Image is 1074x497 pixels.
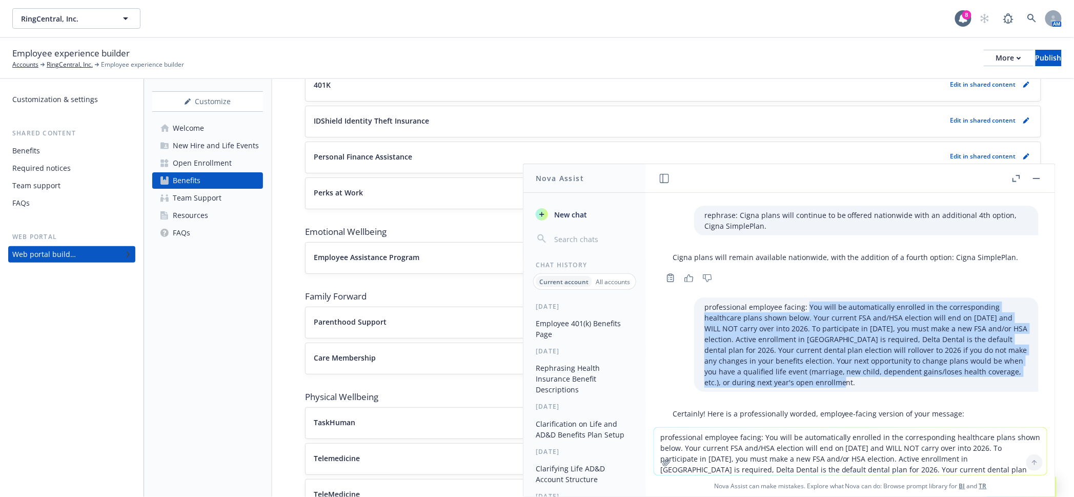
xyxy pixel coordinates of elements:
[314,252,946,263] button: Employee Assistance Program
[959,482,965,490] a: BI
[704,302,1028,388] p: professional employee facing: You will be automatically enrolled in the corresponding healthcare ...
[975,8,995,29] a: Start snowing
[305,391,1041,403] span: Physical Wellbeing
[152,207,263,224] a: Resources
[996,50,1021,66] div: More
[1036,50,1062,66] button: Publish
[596,277,630,286] p: All accounts
[173,207,208,224] div: Resources
[950,116,1016,125] p: Edit in shared content
[523,402,646,411] div: [DATE]
[552,209,587,220] span: New chat
[305,290,1041,303] span: Family Forward
[314,79,946,90] button: 401K
[314,79,331,90] p: 401K
[101,60,184,69] span: Employee experience builder
[950,80,1016,89] p: Edit in shared content
[532,205,638,224] button: New chat
[314,417,946,428] button: TaskHuman
[314,115,946,126] button: IDShield Identity Theft Insurance
[979,482,987,490] a: TR
[12,160,71,176] div: Required notices
[12,60,38,69] a: Accounts
[173,137,259,154] div: New Hire and Life Events
[704,210,1028,231] p: rephrase: Cigna plans will continue to be offered nationwide with an additional 4th option, Cigna...
[1022,8,1042,29] a: Search
[152,225,263,241] a: FAQs
[152,91,263,112] button: Customize
[666,273,675,283] svg: Copy to clipboard
[173,225,190,241] div: FAQs
[152,190,263,206] a: Team Support
[314,115,429,126] p: IDShield Identity Theft Insurance
[532,315,638,343] button: Employee 401(k) Benefits Page
[314,187,363,198] p: Perks at Work
[314,316,387,327] p: Parenthood Support
[532,360,638,398] button: Rephrasing Health Insurance Benefit Descriptions
[12,177,60,194] div: Team support
[8,246,135,263] a: Web portal builder
[523,261,646,269] div: Chat History
[950,152,1016,161] p: Edit in shared content
[152,92,263,111] div: Customize
[523,447,646,456] div: [DATE]
[962,10,971,19] div: 8
[21,13,110,24] span: RingCentral, Inc.
[47,60,93,69] a: RingCentral, Inc.
[12,91,98,108] div: Customization & settings
[314,453,946,464] button: Telemedicine
[673,252,1019,263] p: Cigna plans will remain available nationwide, with the addition of a fourth option: Cigna SimpleP...
[699,271,716,285] button: Thumbs down
[8,232,135,242] div: Web portal
[8,177,135,194] a: Team support
[173,172,200,189] div: Benefits
[536,173,584,184] h1: Nova Assist
[314,417,355,428] p: TaskHuman
[1020,78,1032,91] a: pencil
[998,8,1019,29] a: Report a Bug
[673,408,1028,419] p: Certainly! Here is a professionally worded, employee-facing version of your message:
[314,187,946,198] button: Perks at Work
[1020,150,1032,163] a: pencil
[8,160,135,176] a: Required notices
[314,252,419,263] p: Employee Assistance Program
[12,195,30,211] div: FAQs
[314,151,946,162] button: Personal Finance Assistance
[12,246,76,263] div: Web portal builder
[984,50,1034,66] button: More
[314,151,412,162] p: Personal Finance Assistance
[8,128,135,138] div: Shared content
[173,120,204,136] div: Welcome
[12,8,140,29] button: RingCentral, Inc.
[532,460,638,488] button: Clarifying Life AD&D Account Structure
[539,277,589,286] p: Current account
[12,47,130,60] span: Employee experience builder
[8,143,135,159] a: Benefits
[12,143,40,159] div: Benefits
[173,190,221,206] div: Team Support
[152,120,263,136] a: Welcome
[314,453,360,464] p: Telemedicine
[152,172,263,189] a: Benefits
[552,232,634,246] input: Search chats
[152,137,263,154] a: New Hire and Life Events
[532,415,638,443] button: Clarification on Life and AD&D Benefits Plan Setup
[523,347,646,355] div: [DATE]
[8,195,135,211] a: FAQs
[173,155,232,171] div: Open Enrollment
[305,226,1041,238] span: Emotional Wellbeing
[314,316,946,327] button: Parenthood Support
[523,302,646,311] div: [DATE]
[152,155,263,171] a: Open Enrollment
[314,352,946,363] button: Care Membership
[1020,114,1032,127] a: pencil
[650,475,1051,496] span: Nova Assist can make mistakes. Explore what Nova can do: Browse prompt library for and
[8,91,135,108] a: Customization & settings
[314,352,376,363] p: Care Membership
